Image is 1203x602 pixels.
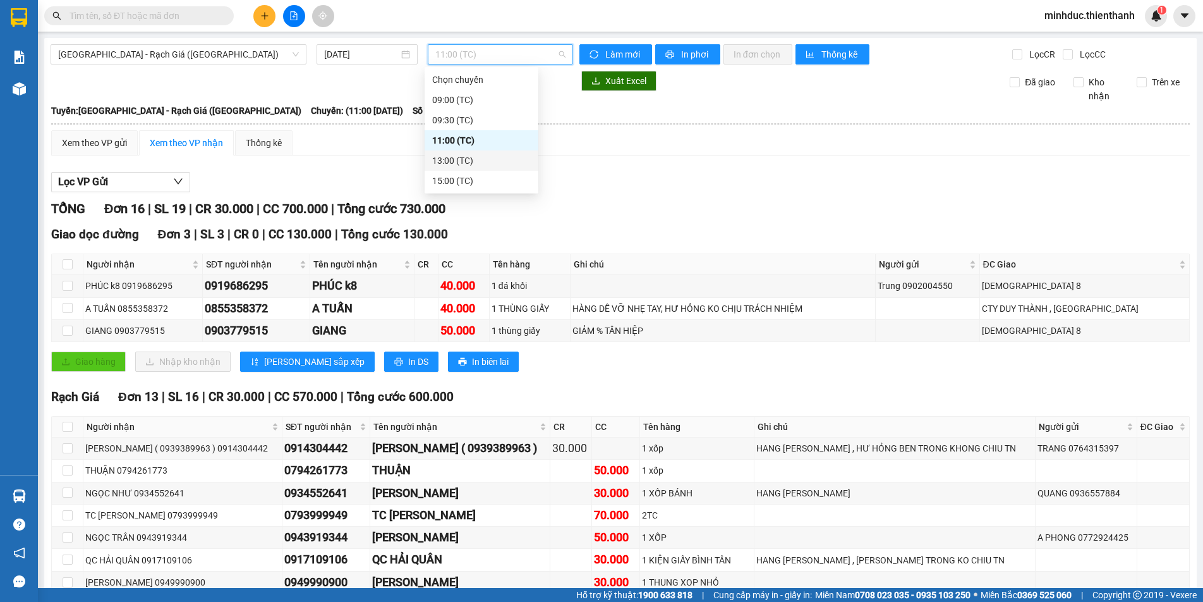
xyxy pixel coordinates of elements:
span: Lọc CR [1024,47,1057,61]
span: | [331,201,334,216]
div: 0855358372 [205,300,308,317]
td: 0919686295 [203,275,310,297]
div: A TUẤN 0855358372 [85,302,200,316]
span: Người nhận [87,420,269,434]
td: 0914304442 [282,438,370,460]
div: 0917109106 [284,551,367,568]
div: PHÚC k8 0919686295 [85,279,200,293]
div: Trung 0902004550 [878,279,977,293]
span: Đơn 13 [118,390,159,404]
span: Tổng cước 730.000 [337,201,445,216]
span: Tên người nhận [313,257,402,271]
div: 0943919344 [284,529,367,546]
span: Chuyến: (11:00 [DATE]) [311,104,403,118]
div: 1 xốp [642,441,752,455]
td: NGỌC TRÂN [370,527,550,549]
div: 30.000 [594,484,638,502]
span: copyright [1133,591,1142,599]
span: In biên lai [472,355,509,369]
div: QC HẢI QUÂN [372,551,548,568]
span: ĐC Giao [983,257,1176,271]
img: logo-vxr [11,8,27,27]
td: PHÚC k8 [310,275,415,297]
div: [PERSON_NAME] ( 0939389963 ) [372,439,548,457]
div: 1 XỐP BÁNH [642,486,752,500]
span: CR 30.000 [195,201,253,216]
sup: 1 [1158,6,1166,15]
div: 40.000 [440,300,487,317]
span: | [189,201,192,216]
span: CC 700.000 [263,201,328,216]
button: syncLàm mới [579,44,652,64]
span: Lọc CC [1075,47,1108,61]
div: 0793999949 [284,507,367,524]
td: TC KIM CHI [370,505,550,527]
strong: 1900 633 818 [638,590,692,600]
span: Đã giao [1020,75,1060,89]
button: sort-ascending[PERSON_NAME] sắp xếp [240,352,375,372]
div: 13:00 (TC) [432,154,531,168]
button: downloadNhập kho nhận [135,352,231,372]
td: KIM OANH ( 0939389963 ) [370,438,550,460]
button: caret-down [1173,5,1195,27]
span: | [257,201,260,216]
span: 1 [1159,6,1164,15]
span: plus [260,11,269,20]
td: 0934552641 [282,482,370,505]
span: TỔNG [51,201,85,216]
td: A TUẤN [310,298,415,320]
div: TC [PERSON_NAME] 0793999949 [85,508,280,522]
img: icon-new-feature [1151,10,1162,21]
div: Xem theo VP gửi [62,136,127,150]
div: TRANG 0764315397 [1037,441,1135,455]
div: 30.000 [594,551,638,568]
div: [PERSON_NAME] [372,484,548,502]
div: HANG [PERSON_NAME] [756,486,1033,500]
span: printer [394,357,403,367]
span: SL 3 [200,227,224,242]
td: NGỌC NHƯ [370,482,550,505]
div: QC HẢI QUÂN 0917109106 [85,553,280,567]
span: minhduc.thienthanh [1034,8,1145,23]
span: [PERSON_NAME] sắp xếp [264,355,365,369]
div: HANG [PERSON_NAME] , [PERSON_NAME] TRONG KO CHIU TN [756,553,1033,567]
div: GIANG 0903779515 [85,324,200,338]
div: A PHONG 0772924425 [1037,531,1135,544]
span: | [194,227,197,242]
button: aim [312,5,334,27]
span: | [262,227,265,242]
div: Chọn chuyến [425,70,538,90]
span: CC 130.000 [269,227,332,242]
input: Tìm tên, số ĐT hoặc mã đơn [70,9,219,23]
span: sync [589,50,600,60]
div: GIẢM % TÂN HIỆP [572,324,874,338]
button: file-add [283,5,305,27]
span: Số xe: [413,104,437,118]
div: 1 THÙNG GIẤY [492,302,568,316]
div: [DEMOGRAPHIC_DATA] 8 [982,324,1187,338]
th: CR [550,417,592,438]
div: 0914304442 [284,439,367,457]
span: aim [318,11,327,20]
span: | [162,390,165,404]
button: printerIn biên lai [448,352,519,372]
div: GIANG [312,322,413,340]
div: 09:30 (TC) [432,113,531,127]
div: [PERSON_NAME] [372,529,548,546]
span: Đơn 3 [158,227,191,242]
span: Miền Nam [815,588,970,602]
div: 70.000 [594,507,638,524]
span: Kho nhận [1084,75,1127,103]
div: Xem theo VP nhận [150,136,223,150]
div: PHÚC k8 [312,277,413,295]
span: down [173,176,183,187]
div: [PERSON_NAME] ( 0939389963 ) 0914304442 [85,441,280,455]
span: In DS [408,355,428,369]
span: SL 19 [154,201,186,216]
div: 0934552641 [284,484,367,502]
div: NGỌC TRÂN 0943919344 [85,531,280,544]
span: | [702,588,704,602]
td: 0793999949 [282,505,370,527]
td: 0943919344 [282,527,370,549]
span: sort-ascending [250,357,259,367]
